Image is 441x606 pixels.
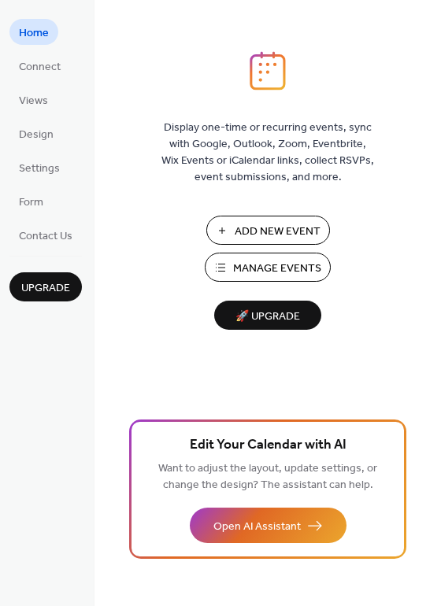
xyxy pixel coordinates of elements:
[9,272,82,301] button: Upgrade
[190,434,346,456] span: Edit Your Calendar with AI
[190,508,346,543] button: Open AI Assistant
[161,120,374,186] span: Display one-time or recurring events, sync with Google, Outlook, Zoom, Eventbrite, Wix Events or ...
[233,261,321,277] span: Manage Events
[19,161,60,177] span: Settings
[21,280,70,297] span: Upgrade
[9,53,70,79] a: Connect
[213,519,301,535] span: Open AI Assistant
[19,228,72,245] span: Contact Us
[235,224,321,240] span: Add New Event
[205,253,331,282] button: Manage Events
[19,93,48,109] span: Views
[9,19,58,45] a: Home
[9,154,69,180] a: Settings
[214,301,321,330] button: 🚀 Upgrade
[206,216,330,245] button: Add New Event
[9,188,53,214] a: Form
[224,306,312,327] span: 🚀 Upgrade
[9,120,63,146] a: Design
[9,87,57,113] a: Views
[9,222,82,248] a: Contact Us
[19,25,49,42] span: Home
[19,59,61,76] span: Connect
[250,51,286,91] img: logo_icon.svg
[19,127,54,143] span: Design
[19,194,43,211] span: Form
[158,458,377,496] span: Want to adjust the layout, update settings, or change the design? The assistant can help.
